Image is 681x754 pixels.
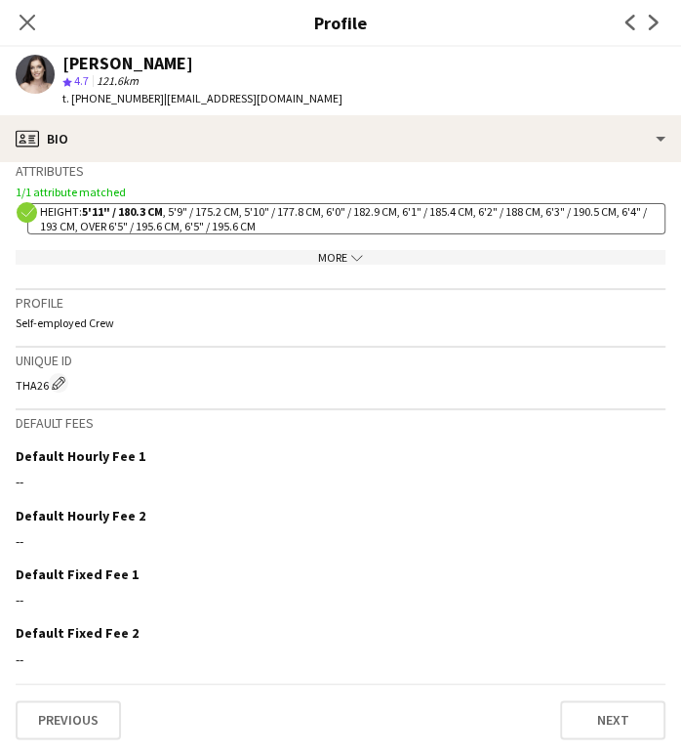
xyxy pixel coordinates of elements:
h3: Profile [16,294,665,312]
strong: 5'11" / 180.3 cm [82,204,163,219]
div: THA26 [16,373,665,393]
span: Height: , 5'9" / 175.2 cm, 5'10" / 177.8 cm, 6'0" / 182.9 cm, 6'1" / 185.4 cm, 6'2" / 188 cm, 6'3... [40,204,647,233]
h3: Default Hourly Fee 2 [16,507,145,524]
h3: Unique ID [16,352,665,369]
div: -- [16,591,665,608]
h3: Attributes [16,162,665,180]
h3: Default Fixed Fee 1 [16,565,139,583]
span: 121.6km [93,73,142,88]
button: Previous [16,700,121,739]
div: -- [16,532,665,550]
button: Next [560,700,665,739]
span: | [EMAIL_ADDRESS][DOMAIN_NAME] [164,91,342,105]
span: t. [PHONE_NUMBER] [62,91,164,105]
h3: Default Fixed Fee 2 [16,624,139,642]
div: -- [16,473,665,490]
p: 1/1 attribute matched [16,185,665,199]
h3: Default Hourly Fee 1 [16,447,145,465]
div: [PERSON_NAME] [62,55,193,72]
div: -- [16,650,665,668]
p: Self-employed Crew [16,315,665,330]
div: More [16,250,665,265]
span: 4.7 [74,73,89,88]
h3: Default fees [16,414,665,432]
